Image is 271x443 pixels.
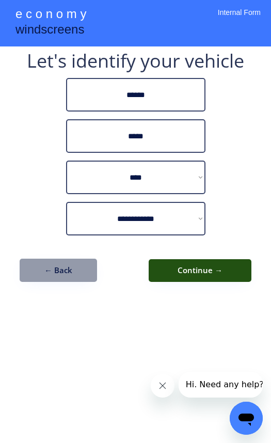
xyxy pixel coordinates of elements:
[15,5,86,25] div: e c o n o m y
[20,259,97,282] button: ← Back
[7,8,85,18] span: Hi. Need any help?
[218,8,261,31] div: Internal Form
[15,21,84,41] div: windscreens
[151,374,174,398] iframe: Close message
[149,259,251,282] button: Continue →
[179,372,263,398] iframe: Message from company
[27,52,244,70] div: Let's identify your vehicle
[230,402,263,435] iframe: Button to launch messaging window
